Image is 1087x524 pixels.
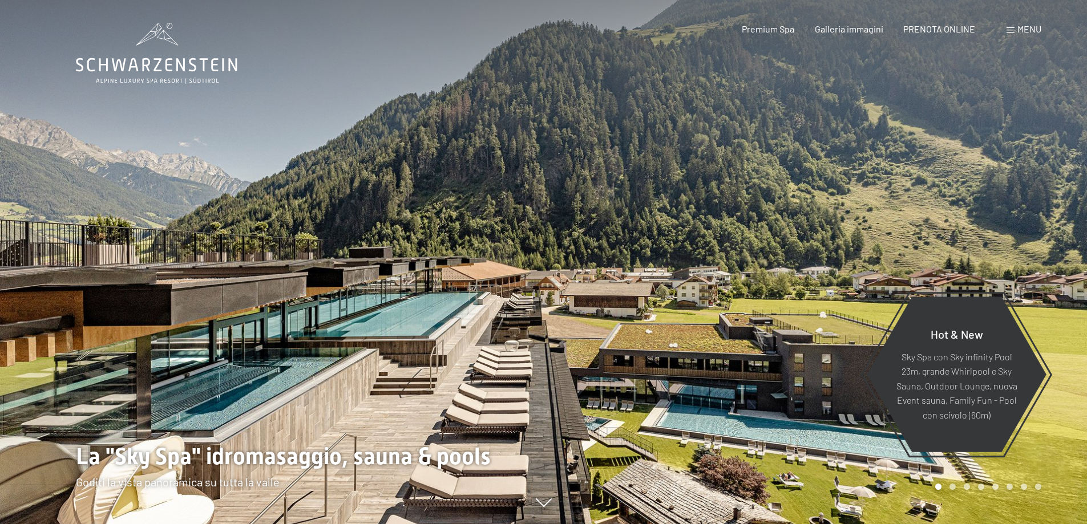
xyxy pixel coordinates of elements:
div: Carousel Page 7 [1021,484,1027,490]
p: Sky Spa con Sky infinity Pool 23m, grande Whirlpool e Sky Sauna, Outdoor Lounge, nuova Event saun... [895,349,1019,422]
div: Carousel Pagination [931,484,1041,490]
div: Carousel Page 8 [1035,484,1041,490]
a: Hot & New Sky Spa con Sky infinity Pool 23m, grande Whirlpool e Sky Sauna, Outdoor Lounge, nuova ... [866,296,1047,453]
span: Hot & New [931,327,983,340]
a: Galleria immagini [815,23,883,34]
span: Menu [1017,23,1041,34]
div: Carousel Page 1 (Current Slide) [935,484,941,490]
div: Carousel Page 2 [949,484,956,490]
div: Carousel Page 5 [992,484,999,490]
div: Carousel Page 3 [964,484,970,490]
a: Premium Spa [742,23,794,34]
a: PRENOTA ONLINE [903,23,975,34]
div: Carousel Page 6 [1007,484,1013,490]
div: Carousel Page 4 [978,484,984,490]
